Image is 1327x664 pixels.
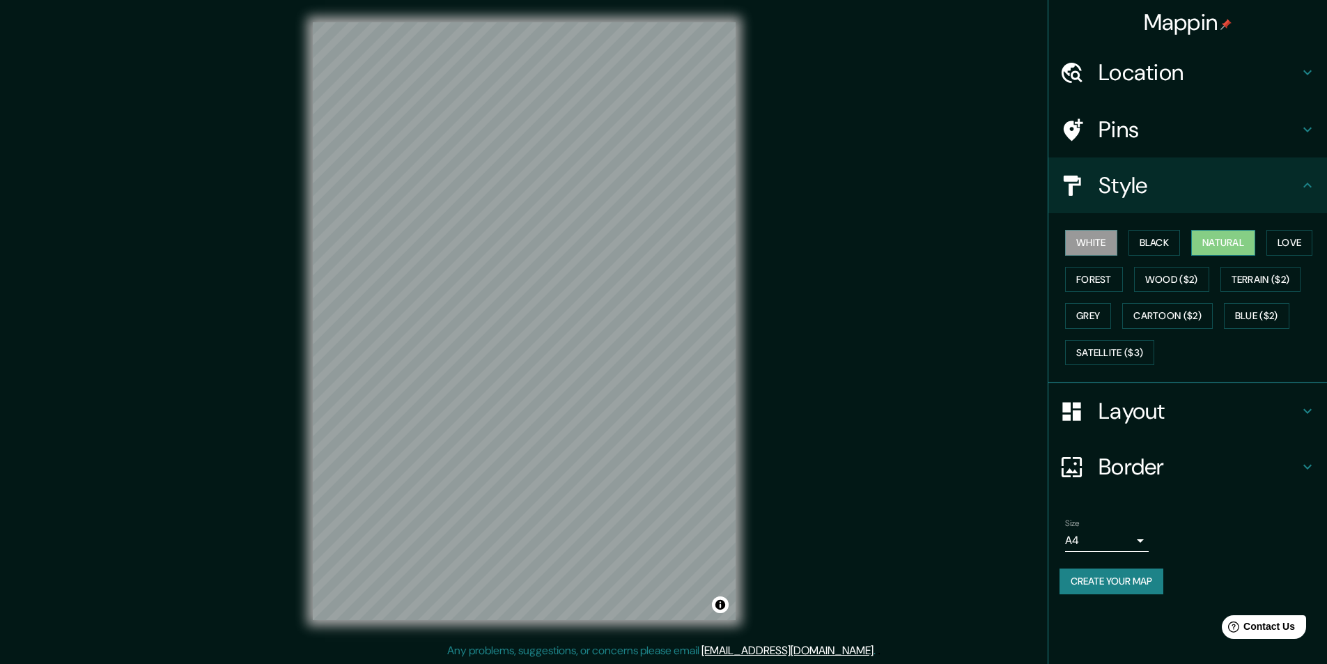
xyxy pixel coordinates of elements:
[1048,383,1327,439] div: Layout
[1203,610,1312,649] iframe: Help widget launcher
[1065,303,1111,329] button: Grey
[313,22,736,620] canvas: Map
[1134,267,1209,293] button: Wood ($2)
[447,642,876,659] p: Any problems, suggestions, or concerns please email .
[712,596,729,613] button: Toggle attribution
[1191,230,1255,256] button: Natural
[1224,303,1289,329] button: Blue ($2)
[1122,303,1213,329] button: Cartoon ($2)
[1065,267,1123,293] button: Forest
[1065,340,1154,366] button: Satellite ($3)
[1220,267,1301,293] button: Terrain ($2)
[1048,439,1327,495] div: Border
[1048,157,1327,213] div: Style
[1144,8,1232,36] h4: Mappin
[1128,230,1181,256] button: Black
[1099,171,1299,199] h4: Style
[1220,19,1232,30] img: pin-icon.png
[1065,230,1117,256] button: White
[1065,530,1149,552] div: A4
[1099,453,1299,481] h4: Border
[701,643,874,658] a: [EMAIL_ADDRESS][DOMAIN_NAME]
[876,642,878,659] div: .
[1048,102,1327,157] div: Pins
[1060,569,1163,594] button: Create your map
[878,642,880,659] div: .
[1099,397,1299,425] h4: Layout
[1099,59,1299,86] h4: Location
[1099,116,1299,144] h4: Pins
[1065,518,1080,530] label: Size
[1048,45,1327,100] div: Location
[1266,230,1312,256] button: Love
